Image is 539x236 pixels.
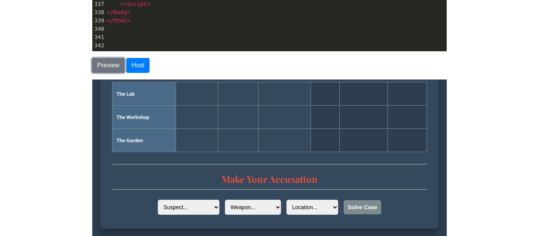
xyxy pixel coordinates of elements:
[92,41,105,50] div: 342
[120,1,127,7] span: </
[127,1,147,7] span: script
[92,58,125,73] button: Preview
[20,93,335,110] h2: Make Your Accusation
[20,26,84,49] td: The Workshop
[92,25,105,33] div: 340
[20,49,84,72] td: The Garden
[127,17,130,24] span: >
[127,9,130,15] span: >
[114,17,127,24] span: html
[107,9,114,15] span: </
[114,9,127,15] span: body
[20,3,84,26] td: The Lab
[92,33,105,41] div: 341
[251,121,289,135] button: Solve Case
[107,17,114,24] span: </
[92,17,105,25] div: 339
[92,8,105,17] div: 338
[126,58,150,73] button: Host
[147,1,150,7] span: >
